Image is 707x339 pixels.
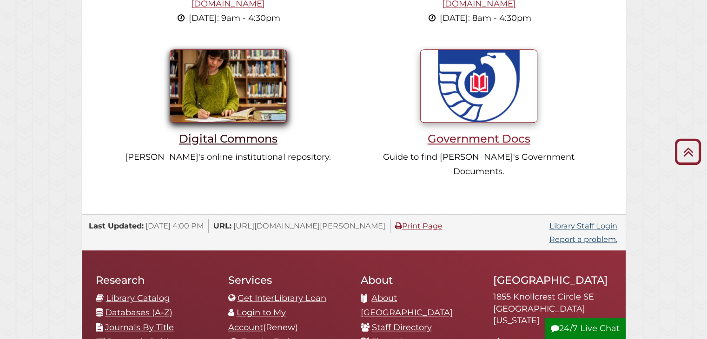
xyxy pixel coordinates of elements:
h2: [GEOGRAPHIC_DATA] [493,274,612,287]
span: [URL][DOMAIN_NAME][PERSON_NAME] [233,221,385,230]
h2: Research [96,274,214,287]
a: Library Staff Login [549,221,617,230]
a: Government Docs [368,80,590,145]
h3: Government Docs [368,132,590,145]
a: Login to My Account [228,307,286,332]
a: Library Catalog [106,293,170,303]
p: Guide to find [PERSON_NAME]'s Government Documents. [368,150,590,179]
span: [DATE]: 8am - 4:30pm [440,13,531,23]
address: 1855 Knollcrest Circle SE [GEOGRAPHIC_DATA][US_STATE] [493,291,612,327]
a: Staff Directory [372,322,432,332]
a: Get InterLibrary Loan [238,293,326,303]
span: [DATE] 4:00 PM [145,221,204,230]
p: [PERSON_NAME]'s online institutional repository. [117,150,340,165]
span: [DATE]: 9am - 4:30pm [189,13,280,23]
img: U.S. Government Documents seal [420,49,537,123]
a: Back to Top [671,144,705,159]
h2: About [361,274,479,287]
h3: Digital Commons [117,132,340,145]
a: Journals By Title [105,322,174,332]
h2: Services [228,274,347,287]
i: Print Page [395,222,402,229]
a: Report a problem. [549,235,617,244]
span: Last Updated: [89,221,144,230]
img: Student writing inside library [170,49,287,123]
a: Print Page [395,221,443,230]
li: (Renew) [228,306,347,335]
span: URL: [213,221,231,230]
a: Digital Commons [117,80,340,145]
a: Databases (A-Z) [105,307,172,318]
